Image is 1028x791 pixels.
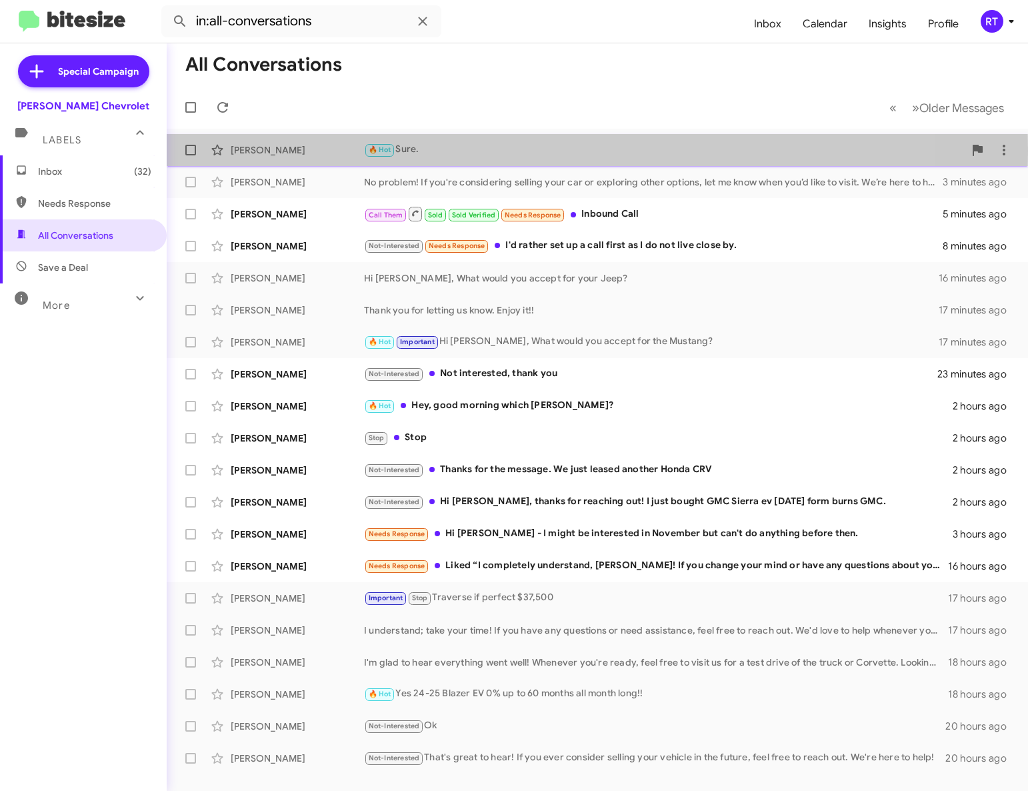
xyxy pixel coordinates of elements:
[969,10,1013,33] button: RT
[231,335,364,349] div: [PERSON_NAME]
[231,367,364,381] div: [PERSON_NAME]
[231,528,364,541] div: [PERSON_NAME]
[943,239,1017,253] div: 8 minutes ago
[364,303,939,317] div: Thank you for letting us know. Enjoy it!!
[429,241,485,250] span: Needs Response
[231,624,364,637] div: [PERSON_NAME]
[943,207,1017,221] div: 5 minutes ago
[953,432,1017,445] div: 2 hours ago
[369,466,420,474] span: Not-Interested
[369,241,420,250] span: Not-Interested
[231,303,364,317] div: [PERSON_NAME]
[881,94,905,121] button: Previous
[43,299,70,311] span: More
[369,530,425,538] span: Needs Response
[369,754,420,762] span: Not-Interested
[953,464,1017,477] div: 2 hours ago
[364,238,943,253] div: I'd rather set up a call first as I do not live close by.
[231,560,364,573] div: [PERSON_NAME]
[948,656,1017,669] div: 18 hours ago
[364,175,943,189] div: No problem! If you're considering selling your car or exploring other options, let me know when y...
[58,65,139,78] span: Special Campaign
[43,134,81,146] span: Labels
[364,750,945,766] div: That's great to hear! If you ever consider selling your vehicle in the future, feel free to reach...
[364,142,964,157] div: Sure.
[953,528,1017,541] div: 3 hours ago
[948,560,1017,573] div: 16 hours ago
[38,165,151,178] span: Inbox
[912,99,919,116] span: »
[231,752,364,765] div: [PERSON_NAME]
[364,205,943,222] div: Inbound Call
[364,718,945,734] div: Ok
[17,99,149,113] div: [PERSON_NAME] Chevrolet
[231,720,364,733] div: [PERSON_NAME]
[889,99,897,116] span: «
[364,271,939,285] div: Hi [PERSON_NAME], What would you accept for your Jeep?
[364,558,948,574] div: Liked “I completely understand, [PERSON_NAME]! If you change your mind or have any questions abou...
[369,498,420,506] span: Not-Interested
[231,271,364,285] div: [PERSON_NAME]
[939,303,1017,317] div: 17 minutes ago
[428,211,443,219] span: Sold
[134,165,151,178] span: (32)
[981,10,1003,33] div: RT
[917,5,969,43] a: Profile
[369,369,420,378] span: Not-Interested
[185,54,342,75] h1: All Conversations
[939,335,1017,349] div: 17 minutes ago
[369,594,403,602] span: Important
[953,400,1017,413] div: 2 hours ago
[369,145,391,154] span: 🔥 Hot
[400,337,435,346] span: Important
[939,271,1017,285] div: 16 minutes ago
[231,400,364,413] div: [PERSON_NAME]
[231,175,364,189] div: [PERSON_NAME]
[161,5,441,37] input: Search
[231,207,364,221] div: [PERSON_NAME]
[364,686,948,702] div: Yes 24-25 Blazer EV 0% up to 60 months all month long!!
[369,402,391,410] span: 🔥 Hot
[743,5,792,43] a: Inbox
[231,432,364,445] div: [PERSON_NAME]
[231,656,364,669] div: [PERSON_NAME]
[231,239,364,253] div: [PERSON_NAME]
[369,337,391,346] span: 🔥 Hot
[38,261,88,274] span: Save a Deal
[369,690,391,698] span: 🔥 Hot
[231,592,364,605] div: [PERSON_NAME]
[369,562,425,570] span: Needs Response
[904,94,1012,121] button: Next
[792,5,858,43] a: Calendar
[231,688,364,701] div: [PERSON_NAME]
[452,211,496,219] span: Sold Verified
[231,464,364,477] div: [PERSON_NAME]
[231,496,364,509] div: [PERSON_NAME]
[364,624,948,637] div: I understand; take your time! If you have any questions or need assistance, feel free to reach ou...
[364,430,953,446] div: Stop
[18,55,149,87] a: Special Campaign
[505,211,561,219] span: Needs Response
[945,720,1017,733] div: 20 hours ago
[364,462,953,478] div: Thanks for the message. We just leased another Honda CRV
[38,197,151,210] span: Needs Response
[231,143,364,157] div: [PERSON_NAME]
[953,496,1017,509] div: 2 hours ago
[858,5,917,43] a: Insights
[364,494,953,510] div: Hi [PERSON_NAME], thanks for reaching out! I just bought GMC Sierra ev [DATE] form burns GMC.
[412,594,428,602] span: Stop
[369,434,385,442] span: Stop
[364,656,948,669] div: I'm glad to hear everything went well! Whenever you're ready, feel free to visit us for a test dr...
[948,592,1017,605] div: 17 hours ago
[364,526,953,542] div: Hi [PERSON_NAME] - I might be interested in November but can't do anything before then.
[364,398,953,414] div: Hey, good morning which [PERSON_NAME]?
[38,229,113,242] span: All Conversations
[948,688,1017,701] div: 18 hours ago
[369,722,420,730] span: Not-Interested
[364,366,937,381] div: Not interested, thank you
[919,101,1004,115] span: Older Messages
